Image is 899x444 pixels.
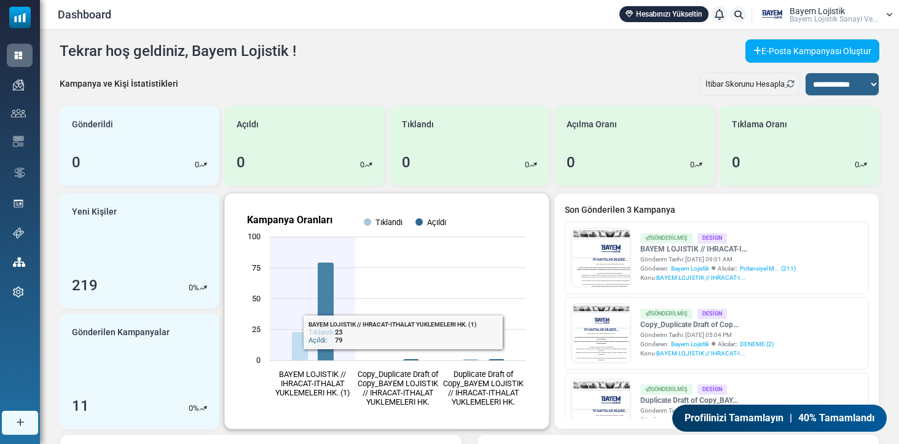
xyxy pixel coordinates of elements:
span: Bayem Lojistik [790,7,845,15]
span: emtia yük sigortası yapabilmekteyiz. [254,414,412,425]
div: Design [697,309,727,319]
img: email-templates-icon.svg [13,136,24,147]
strong: İYİ HAFTALAR DİLERİZ... [84,173,339,197]
span: Gönderildi [72,118,113,131]
a: E-Posta Kampanyası Oluştur [745,39,879,63]
p: 0 [360,159,364,171]
p: 0 [195,159,199,171]
span: BAYEM LOJISTIK // IHRACAT-I... [656,350,745,357]
div: Gönderen: Alıcılar:: [640,264,796,273]
span: hacimli ve hedefli işlerinizde ise firmanıza özel kontratlar sağlayıp firmanıza özel navlun tanım... [34,290,519,301]
div: Gönderilmiş [640,233,693,244]
a: BAYEM LOJISTIK // IHRACAT-I... [640,244,796,255]
div: Gönderilmiş [640,384,693,395]
text: 25 [252,325,261,334]
div: 0 [72,151,80,173]
text: Açıldı [427,218,446,227]
text: 0 [256,355,261,365]
div: Design [697,384,727,395]
h4: Tekrar hoş geldiniz, Bayem Lojistik ! [60,42,296,60]
img: campaigns-icon.png [13,79,24,90]
span: Firmamız ile taşınan her konteyner FFL sigorta poliçesi ile ekstra teminat altında korunmaktadır, [68,400,484,411]
span: Bayem Loji̇sti̇k Sanayi̇ Ve... [790,15,878,23]
div: Design [697,233,727,244]
span: Yeni haftada bol satışlar dileriz, güncel taleplerinize memnuniyet ile navlun çalışması yapmak is... [42,277,511,287]
div: 0 [402,151,410,173]
img: User Logo [756,6,787,24]
span: Bayem Lojistik [671,415,709,424]
img: settings-icon.svg [13,287,24,298]
span: Dashboard [58,6,111,23]
a: Son Gönderilen 3 Kampanya [565,204,869,216]
strong: İYİ HAFTALAR DİLERİZ... [149,215,404,239]
p: rekabetçi navlun fiyatlarımız ile çalıştığınız destinasyonlara, en uygun ve kaliteli hizmeti suna... [6,344,547,358]
span: Tıklama Oranı [732,118,787,131]
div: Kampanya ve Kişi İstatistikleri [60,77,178,90]
text: Tıklandı [375,218,402,227]
div: % [189,402,207,414]
span: Ayrıca ön nakliyeyi öz mal ve bünyemizde kiralık olarak çalıştırdığımız araçlarımız ile yapmaktayız. [62,373,491,383]
span: | [790,411,792,426]
img: landing_pages.svg [13,198,24,209]
div: Gönderim Tarihi: [DATE] 05:04 PM [640,330,774,339]
p: 0 [525,159,529,171]
p: Tüm Dünya limanları ile aktif çalışmaktayız, [6,317,547,330]
span: hacimli ve hedefli işlerinizde ise firmanıza özel kontratlar sağlayıp firmanıza özel navlun tanım... [7,263,417,287]
div: 11 [72,395,89,417]
span: 40% Tamamlandı [798,411,874,426]
img: dashboard-icon-active.svg [13,50,24,61]
p: rekabetçi navlun fiyatlarımız ile çalıştığınız destinasyonlara, en uygun ve kaliteli hizmeti suna... [6,344,418,371]
div: 0 [732,151,740,173]
table: divider [6,212,547,212]
p: {(first_name)} {(last_name)} [PERSON_NAME], [6,248,547,261]
div: 0 [237,151,245,173]
span: Gönderilen Kampanyalar [72,326,170,339]
div: 219 [72,274,98,296]
div: Gönderen: Alıcılar:: [640,415,774,424]
span: Açıldı [237,118,259,131]
text: Duplicate Draft of Copy_BAYEM LOJISTIK // IHRACAT-ITHALAT YUKLEMELERI HK. [443,370,524,406]
div: Gönderilmiş [640,309,693,319]
img: mailsoftly_icon_blue_white.svg [9,7,31,28]
svg: Kampanya Oranları [235,204,538,419]
img: contacts-icon.svg [11,109,26,117]
a: Potansiyel M... (211) [740,264,796,273]
img: support-icon.svg [13,228,24,239]
text: BAYEM LOJISTIK // IHRACAT-ITHALAT YUKLEMELERI HK. (1) [275,370,350,397]
span: Tıklandı [402,118,434,131]
text: 100 [248,232,261,241]
p: 0 [690,159,694,171]
span: Bayem Lojistik [671,264,709,273]
span: ayrıca talebinize istinaden [141,414,254,425]
a: Hesabınızı Yükseltin [619,6,709,22]
text: Copy_Duplicate Draft of Copy_BAYEM LOJISTIK // IHRACAT-ITHALAT YUKLEMELERI HK. [358,370,439,406]
span: Yeni haftada bol satışlar dileriz, güncel taleplerinize memnuniyet ile navlun çalışması yapmak is... [14,235,410,259]
div: Gönderim Tarihi: [DATE] 04:58 PM [640,406,774,415]
p: Türkiye'nin her yerinden ihracat yüklerinizi ve Dünya'nın her yerinden ithalat yüklerinizi güveni... [6,330,547,344]
span: Yeni Kişiler [72,205,117,218]
div: Gönderim Tarihi: [DATE] 09:01 AM [640,255,796,264]
text: 75 [252,263,261,272]
p: Tüm Dünya limanları ile aktif çalışmaktayız, [6,303,418,316]
p: 0 [855,159,859,171]
div: % [189,282,207,294]
p: 0 [189,402,193,414]
a: Yeni Kişiler 219 0% [60,193,219,309]
p: 0 [189,282,193,294]
span: Profilinizi Tamamlayın [685,411,783,426]
a: User Logo Bayem Lojistik Bayem Loji̇sti̇k Sanayi̇ Ve... [756,6,893,24]
span: BAYEM LOJISTIK // IHRACAT-I... [656,274,745,281]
